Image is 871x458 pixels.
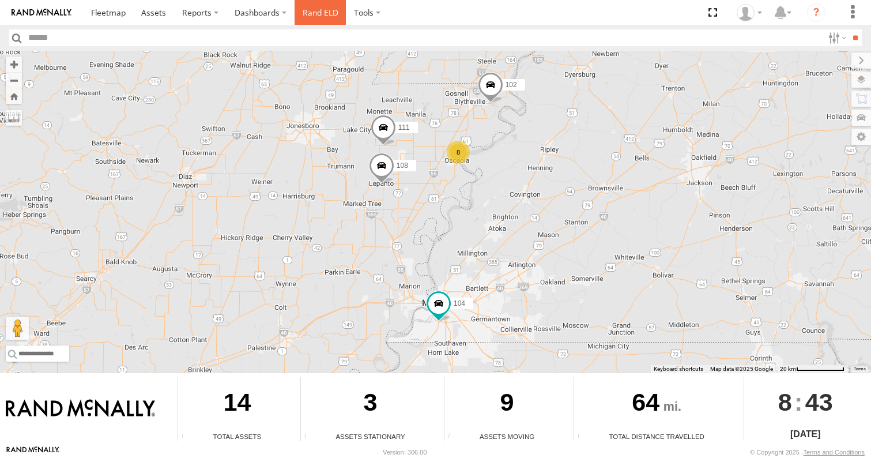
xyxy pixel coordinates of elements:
div: Total number of Enabled Assets [178,433,195,441]
div: Total Distance Travelled [574,431,740,441]
div: 8 [447,141,470,164]
div: Total number of assets current stationary. [301,433,318,441]
div: Total distance travelled by all assets within specified date range and applied filters [574,433,591,441]
div: 9 [444,377,569,431]
div: 3 [301,377,440,431]
i: ? [807,3,825,22]
img: rand-logo.svg [12,9,71,17]
button: Keyboard shortcuts [654,365,703,373]
a: Terms [854,366,866,371]
img: Rand McNally [6,399,155,419]
span: 8 [778,377,792,427]
div: [DATE] [744,427,867,441]
div: Total Assets [178,431,296,441]
button: Zoom Home [6,88,22,104]
span: 111 [398,123,409,131]
div: © Copyright 2025 - [750,449,865,456]
div: 64 [574,377,740,431]
div: Craig King [733,4,766,21]
span: Map data ©2025 Google [710,366,773,372]
button: Zoom in [6,57,22,72]
label: Measure [6,110,22,126]
label: Map Settings [851,129,871,145]
span: 108 [396,162,408,170]
div: 14 [178,377,296,431]
div: Assets Stationary [301,431,440,441]
button: Zoom out [6,72,22,88]
span: 102 [505,80,516,88]
span: 20 km [780,366,796,372]
div: Assets Moving [444,431,569,441]
div: Total number of assets current in transit. [444,433,462,441]
label: Search Filter Options [824,29,849,46]
div: : [744,377,867,427]
a: Terms and Conditions [804,449,865,456]
div: Version: 306.00 [383,449,427,456]
span: 43 [805,377,833,427]
span: 104 [453,299,465,307]
a: Visit our Website [6,446,59,458]
button: Drag Pegman onto the map to open Street View [6,317,29,340]
button: Map Scale: 20 km per 80 pixels [776,365,848,373]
